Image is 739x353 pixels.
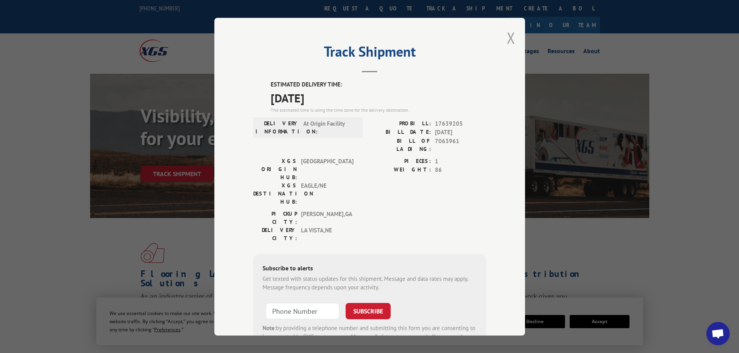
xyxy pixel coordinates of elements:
[706,322,730,345] div: Open chat
[301,157,353,181] span: [GEOGRAPHIC_DATA]
[263,324,477,350] div: by providing a telephone number and submitting this form you are consenting to be contacted by SM...
[301,209,353,226] span: [PERSON_NAME] , GA
[253,46,486,61] h2: Track Shipment
[253,226,297,242] label: DELIVERY CITY:
[253,209,297,226] label: PICKUP CITY:
[271,80,486,89] label: ESTIMATED DELIVERY TIME:
[253,157,297,181] label: XGS ORIGIN HUB:
[435,119,486,128] span: 17639205
[507,28,515,48] button: Close modal
[370,166,431,175] label: WEIGHT:
[435,128,486,137] span: [DATE]
[435,166,486,175] span: 86
[271,106,486,113] div: The estimated time is using the time zone for the delivery destination.
[263,324,276,331] strong: Note:
[256,119,299,135] label: DELIVERY INFORMATION:
[370,128,431,137] label: BILL DATE:
[263,263,477,274] div: Subscribe to alerts
[271,89,486,106] span: [DATE]
[263,274,477,292] div: Get texted with status updates for this shipment. Message and data rates may apply. Message frequ...
[435,157,486,166] span: 1
[303,119,356,135] span: At Origin Facility
[266,303,339,319] input: Phone Number
[370,137,431,153] label: BILL OF LADING:
[346,303,391,319] button: SUBSCRIBE
[370,119,431,128] label: PROBILL:
[253,181,297,206] label: XGS DESTINATION HUB:
[435,137,486,153] span: 7063961
[301,181,353,206] span: EAGLE/NE
[301,226,353,242] span: LA VISTA , NE
[370,157,431,166] label: PIECES:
